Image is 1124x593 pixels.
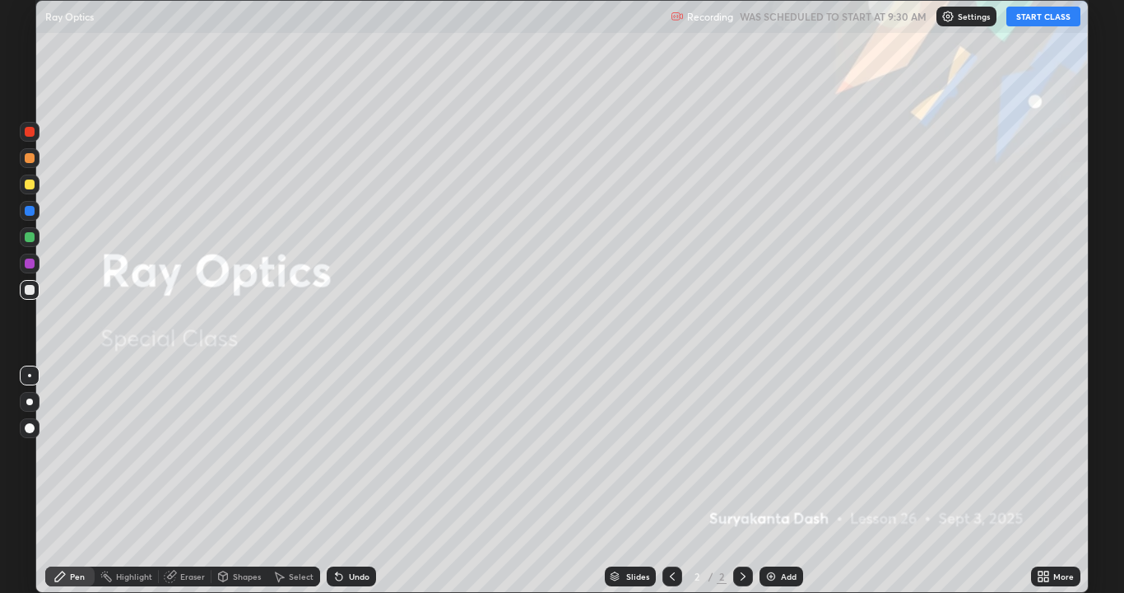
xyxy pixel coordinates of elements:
[941,10,954,23] img: class-settings-icons
[45,10,94,23] p: Ray Optics
[671,10,684,23] img: recording.375f2c34.svg
[233,572,261,581] div: Shapes
[958,12,990,21] p: Settings
[717,569,727,584] div: 2
[116,572,152,581] div: Highlight
[781,572,797,581] div: Add
[1006,7,1080,26] button: START CLASS
[708,572,713,581] div: /
[349,572,369,581] div: Undo
[70,572,85,581] div: Pen
[180,572,205,581] div: Eraser
[689,572,705,581] div: 2
[1053,572,1074,581] div: More
[626,572,649,581] div: Slides
[764,570,778,583] img: add-slide-button
[289,572,314,581] div: Select
[740,9,927,24] h5: WAS SCHEDULED TO START AT 9:30 AM
[687,11,733,23] p: Recording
